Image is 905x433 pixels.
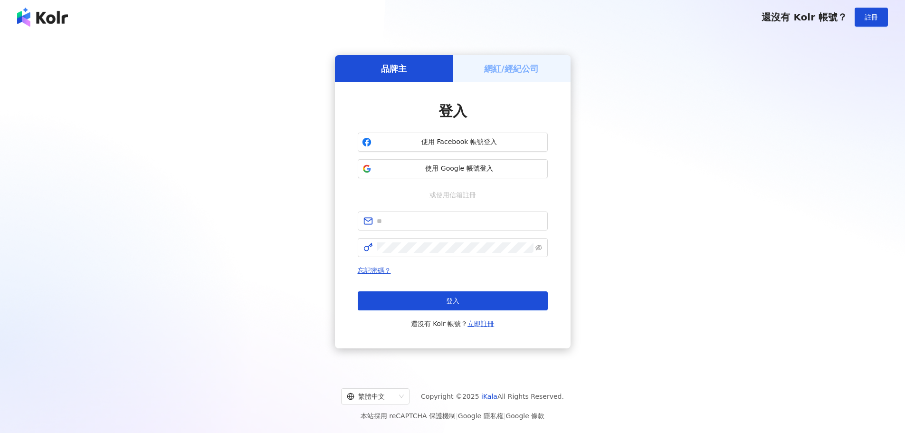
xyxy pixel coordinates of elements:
[504,412,506,420] span: |
[358,133,548,152] button: 使用 Facebook 帳號登入
[421,391,564,402] span: Copyright © 2025 All Rights Reserved.
[381,63,407,75] h5: 品牌主
[358,159,548,178] button: 使用 Google 帳號登入
[375,137,543,147] span: 使用 Facebook 帳號登入
[17,8,68,27] img: logo
[855,8,888,27] button: 註冊
[438,103,467,119] span: 登入
[347,389,395,404] div: 繁體中文
[456,412,458,420] span: |
[865,13,878,21] span: 註冊
[361,410,544,422] span: 本站採用 reCAPTCHA 保護機制
[535,244,542,251] span: eye-invisible
[505,412,544,420] a: Google 條款
[762,11,847,23] span: 還沒有 Kolr 帳號？
[481,393,497,400] a: iKala
[423,190,483,200] span: 或使用信箱註冊
[358,267,391,274] a: 忘記密碼？
[375,164,543,173] span: 使用 Google 帳號登入
[484,63,539,75] h5: 網紅/經紀公司
[446,297,459,305] span: 登入
[467,320,494,327] a: 立即註冊
[411,318,495,329] span: 還沒有 Kolr 帳號？
[358,291,548,310] button: 登入
[458,412,504,420] a: Google 隱私權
